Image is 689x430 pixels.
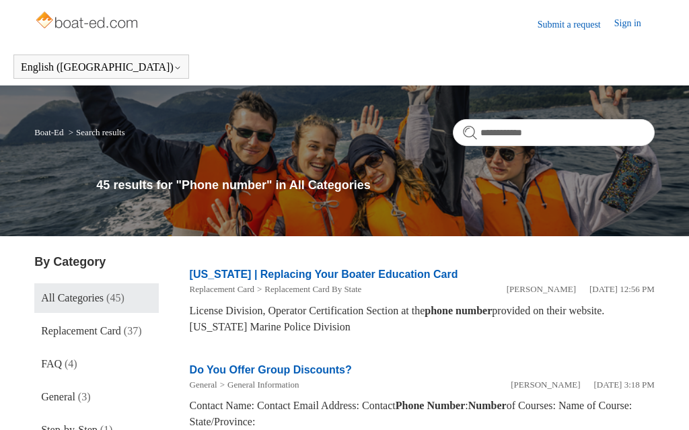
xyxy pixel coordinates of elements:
[190,378,217,392] li: General
[425,305,492,316] em: phone number
[264,284,361,294] a: Replacement Card By State
[41,292,104,303] span: All Categories
[227,380,299,390] a: General Information
[34,283,158,313] a: All Categories (45)
[106,292,124,303] span: (45)
[41,325,121,336] span: Replacement Card
[190,303,655,335] div: License Division, Operator Certification Section at the provided on their website. [US_STATE] Mar...
[589,284,655,294] time: 05/21/2024, 12:56
[34,8,141,35] img: Boat-Ed Help Center home page
[96,176,654,194] h1: 45 results for "Phone number" in All Categories
[190,398,655,430] div: Contact Name: Contact Email Address: Contact : of Courses: Name of Course: State/Province:
[66,127,125,137] li: Search results
[34,127,63,137] a: Boat-Ed
[217,378,299,392] li: General Information
[124,325,142,336] span: (37)
[453,119,655,146] input: Search
[594,380,655,390] time: 01/05/2024, 15:18
[614,16,655,32] a: Sign in
[65,358,77,369] span: (4)
[34,316,158,346] a: Replacement Card (37)
[41,391,75,402] span: General
[34,127,66,137] li: Boat-Ed
[538,17,614,32] a: Submit a request
[34,253,158,271] h3: By Category
[468,400,507,411] em: Number
[190,364,352,375] a: Do You Offer Group Discounts?
[190,283,254,296] li: Replacement Card
[511,378,580,392] li: [PERSON_NAME]
[190,284,254,294] a: Replacement Card
[34,349,158,379] a: FAQ (4)
[21,61,182,73] button: English ([GEOGRAPHIC_DATA])
[396,400,466,411] em: Phone Number
[34,382,158,412] a: General (3)
[78,391,91,402] span: (3)
[507,283,576,296] li: [PERSON_NAME]
[190,380,217,390] a: General
[254,283,361,296] li: Replacement Card By State
[190,268,458,280] a: [US_STATE] | Replacing Your Boater Education Card
[41,358,62,369] span: FAQ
